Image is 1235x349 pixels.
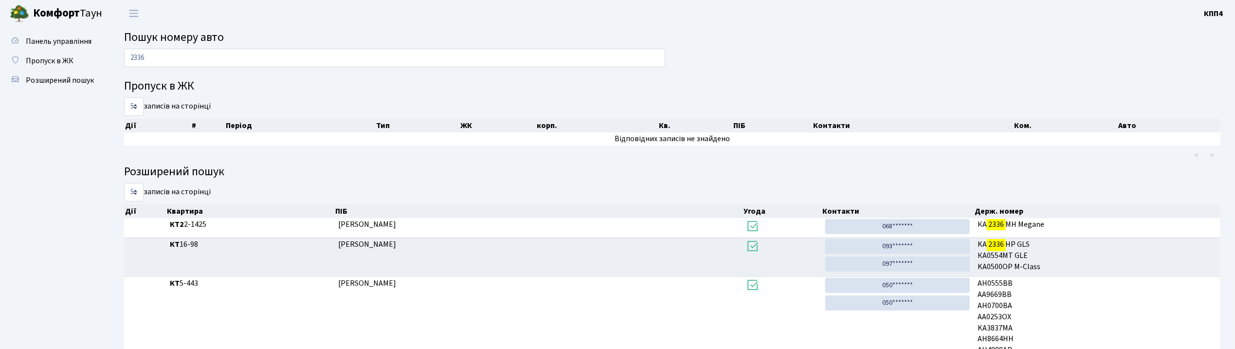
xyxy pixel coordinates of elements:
span: [PERSON_NAME] [338,219,396,230]
th: ЖК [459,119,536,132]
th: Контакти [821,204,974,218]
th: Дії [124,204,166,218]
span: [PERSON_NAME] [338,278,396,289]
th: Угода [743,204,821,218]
span: Пропуск в ЖК [26,55,73,66]
th: Квартира [166,204,334,218]
span: [PERSON_NAME] [338,239,396,250]
img: logo.png [10,4,29,23]
h4: Пропуск в ЖК [124,79,1220,93]
th: Дії [124,119,191,132]
td: Відповідних записів не знайдено [124,132,1220,146]
a: КПП4 [1204,8,1223,19]
span: 2-1425 [170,219,330,230]
mark: 2336 [987,238,1005,251]
h4: Розширений пошук [124,165,1220,179]
th: Держ. номер [974,204,1221,218]
label: записів на сторінці [124,97,211,116]
th: Тип [375,119,459,132]
a: Панель управління [5,32,102,51]
th: ПІБ [335,204,743,218]
span: Панель управління [26,36,91,47]
th: Кв. [658,119,732,132]
span: Таун [33,5,102,22]
a: Розширений пошук [5,71,102,90]
th: Контакти [812,119,1014,132]
input: Пошук [124,49,665,67]
th: Період [225,119,375,132]
mark: 2336 [987,218,1005,231]
span: 16-98 [170,239,330,250]
select: записів на сторінці [124,183,144,202]
span: KA HP GLS КА0554МТ GLE KA0500OP M-Class [978,239,1217,273]
b: Комфорт [33,5,80,21]
b: КТ [170,239,180,250]
th: Ком. [1014,119,1118,132]
th: # [191,119,225,132]
label: записів на сторінці [124,183,211,202]
select: записів на сторінці [124,97,144,116]
a: Пропуск в ЖК [5,51,102,71]
th: корп. [536,119,658,132]
span: 5-443 [170,278,330,289]
b: КТ2 [170,219,184,230]
th: ПІБ [732,119,812,132]
b: КТ [170,278,180,289]
button: Переключити навігацію [122,5,146,21]
th: Авто [1117,119,1220,132]
span: Розширений пошук [26,75,94,86]
span: Пошук номеру авто [124,29,224,46]
span: КА МН Megane [978,219,1217,230]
